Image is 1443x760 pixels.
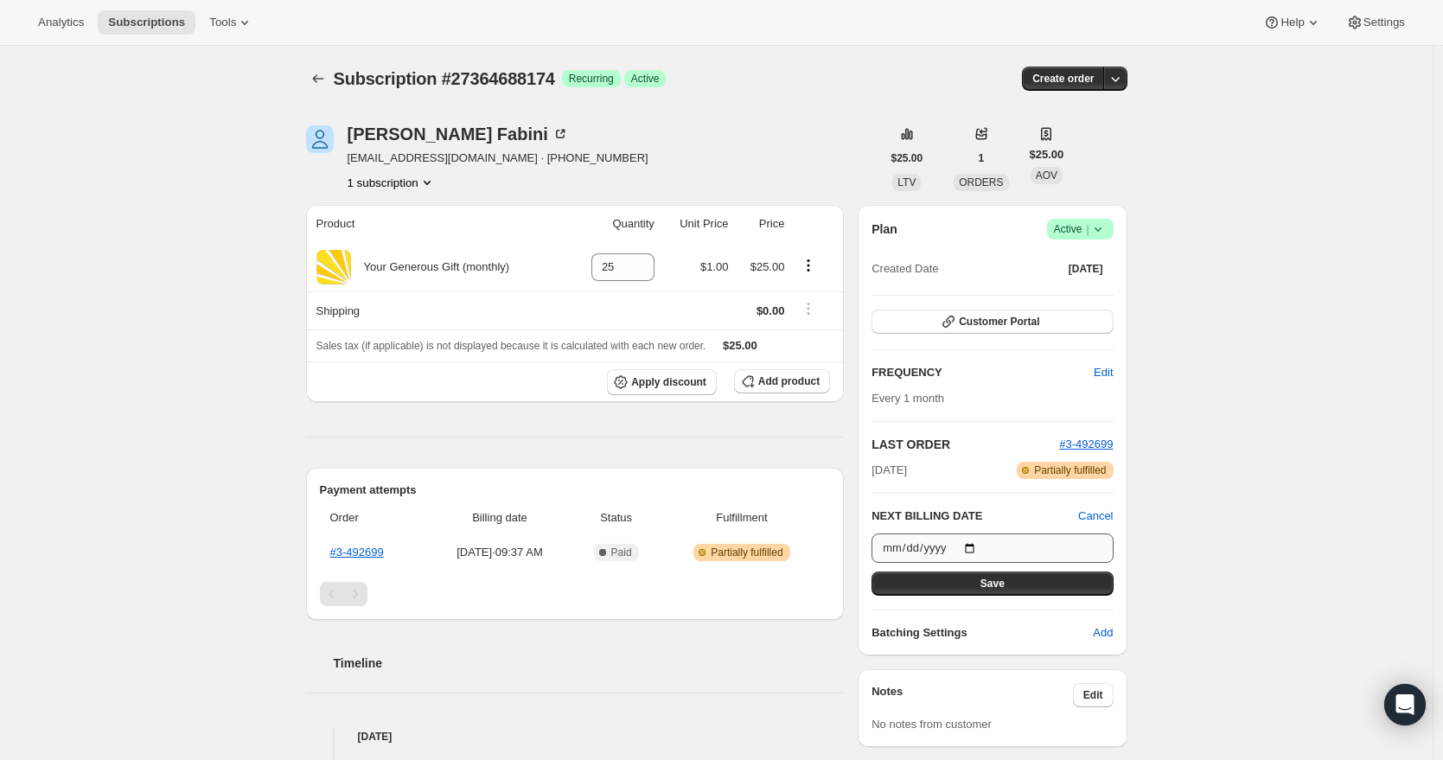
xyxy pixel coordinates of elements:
[891,151,923,165] span: $25.00
[723,339,757,352] span: $25.00
[306,728,845,745] h4: [DATE]
[979,151,985,165] span: 1
[1034,463,1106,477] span: Partially fulfilled
[348,174,436,191] button: Product actions
[1054,220,1107,238] span: Active
[1093,624,1113,642] span: Add
[795,299,822,318] button: Shipping actions
[348,125,569,143] div: [PERSON_NAME] Fabini
[28,10,94,35] button: Analytics
[607,369,717,395] button: Apply discount
[1384,684,1426,725] div: Open Intercom Messenger
[1280,16,1304,29] span: Help
[320,482,831,499] h2: Payment attempts
[881,146,934,170] button: $25.00
[611,546,632,559] span: Paid
[306,291,568,329] th: Shipping
[98,10,195,35] button: Subscriptions
[1059,437,1113,450] a: #3-492699
[872,462,907,479] span: [DATE]
[1022,67,1104,91] button: Create order
[872,624,1093,642] h6: Batching Settings
[750,260,785,273] span: $25.00
[306,67,330,91] button: Subscriptions
[631,375,706,389] span: Apply discount
[431,544,568,561] span: [DATE] · 09:37 AM
[1363,16,1405,29] span: Settings
[1094,364,1113,381] span: Edit
[664,509,820,527] span: Fulfillment
[872,718,992,731] span: No notes from customer
[711,546,782,559] span: Partially fulfilled
[320,499,426,537] th: Order
[316,250,351,284] img: product img
[959,315,1039,329] span: Customer Portal
[872,436,1059,453] h2: LAST ORDER
[1253,10,1331,35] button: Help
[1082,619,1123,647] button: Add
[330,546,384,559] a: #3-492699
[872,508,1078,525] h2: NEXT BILLING DATE
[1058,257,1114,281] button: [DATE]
[578,509,653,527] span: Status
[567,205,660,243] th: Quantity
[872,572,1113,596] button: Save
[1083,359,1123,386] button: Edit
[758,374,820,388] span: Add product
[569,72,614,86] span: Recurring
[795,256,822,275] button: Product actions
[872,260,938,278] span: Created Date
[108,16,185,29] span: Subscriptions
[872,392,944,405] span: Every 1 month
[1336,10,1415,35] button: Settings
[320,582,831,606] nav: Pagination
[334,655,845,672] h2: Timeline
[431,509,568,527] span: Billing date
[660,205,734,243] th: Unit Price
[334,69,555,88] span: Subscription #27364688174
[1073,683,1114,707] button: Edit
[734,205,790,243] th: Price
[872,220,897,238] h2: Plan
[306,125,334,153] span: Donald Fabini
[1032,72,1094,86] span: Create order
[199,10,264,35] button: Tools
[1083,688,1103,702] span: Edit
[38,16,84,29] span: Analytics
[980,577,1005,591] span: Save
[897,176,916,188] span: LTV
[1078,508,1113,525] button: Cancel
[1059,436,1113,453] button: #3-492699
[700,260,729,273] span: $1.00
[351,259,510,276] div: Your Generous Gift (monthly)
[1086,222,1089,236] span: |
[306,205,568,243] th: Product
[1069,262,1103,276] span: [DATE]
[209,16,236,29] span: Tools
[1036,169,1057,182] span: AOV
[872,683,1073,707] h3: Notes
[1030,146,1064,163] span: $25.00
[348,150,648,167] span: [EMAIL_ADDRESS][DOMAIN_NAME] · [PHONE_NUMBER]
[872,364,1094,381] h2: FREQUENCY
[316,340,706,352] span: Sales tax (if applicable) is not displayed because it is calculated with each new order.
[959,176,1003,188] span: ORDERS
[631,72,660,86] span: Active
[968,146,995,170] button: 1
[734,369,830,393] button: Add product
[757,304,785,317] span: $0.00
[872,310,1113,334] button: Customer Portal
